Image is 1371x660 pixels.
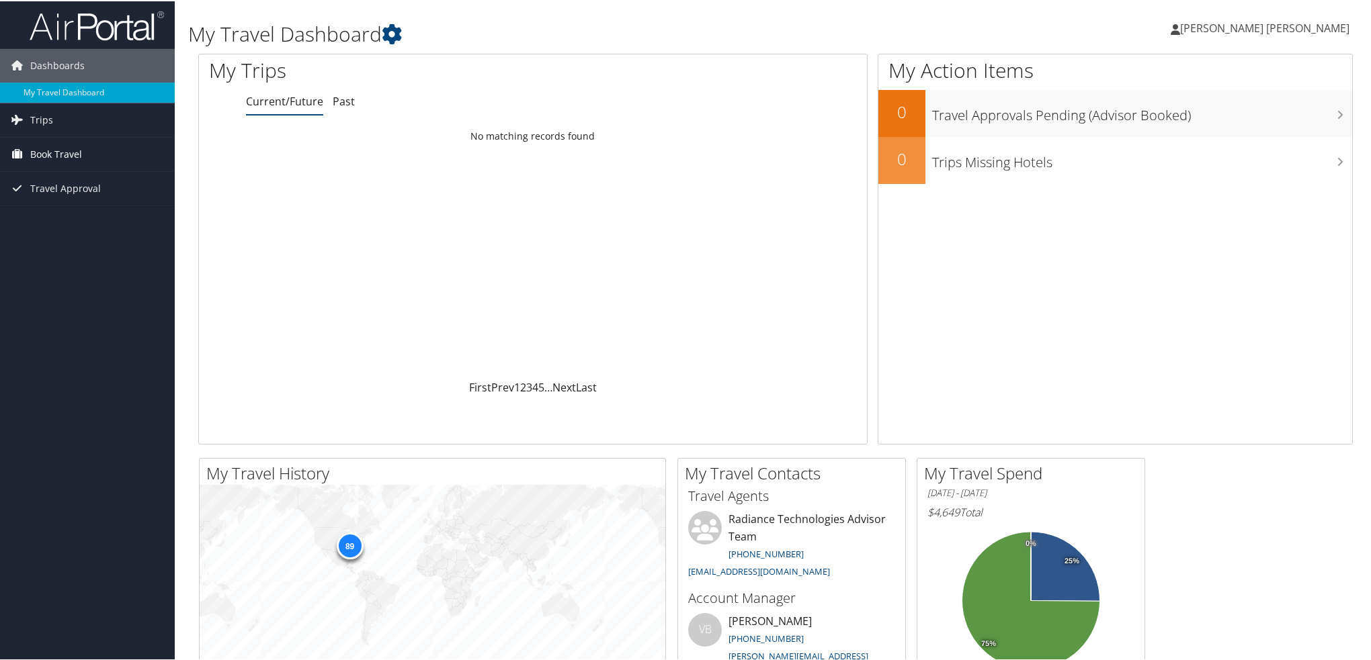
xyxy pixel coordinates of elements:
[538,379,544,393] a: 5
[1065,556,1079,564] tspan: 25%
[30,136,82,170] span: Book Travel
[552,379,576,393] a: Next
[878,99,925,122] h2: 0
[729,547,804,559] a: [PHONE_NUMBER]
[878,89,1352,136] a: 0Travel Approvals Pending (Advisor Booked)
[927,504,960,518] span: $4,649
[681,510,902,581] li: Radiance Technologies Advisor Team
[576,379,597,393] a: Last
[526,379,532,393] a: 3
[1026,538,1036,547] tspan: 0%
[30,9,164,40] img: airportal-logo.png
[1180,19,1349,34] span: [PERSON_NAME] [PERSON_NAME]
[30,102,53,136] span: Trips
[981,639,996,647] tspan: 75%
[1171,7,1363,47] a: [PERSON_NAME] [PERSON_NAME]
[520,379,526,393] a: 2
[932,145,1352,171] h3: Trips Missing Hotels
[932,98,1352,124] h3: Travel Approvals Pending (Advisor Booked)
[927,504,1134,518] h6: Total
[927,485,1134,498] h6: [DATE] - [DATE]
[199,123,867,147] td: No matching records found
[878,55,1352,83] h1: My Action Items
[514,379,520,393] a: 1
[469,379,491,393] a: First
[685,461,905,483] h2: My Travel Contacts
[688,612,722,645] div: VB
[924,461,1145,483] h2: My Travel Spend
[333,93,355,107] a: Past
[729,631,804,643] a: [PHONE_NUMBER]
[878,146,925,169] h2: 0
[688,485,895,504] h3: Travel Agents
[209,55,579,83] h1: My Trips
[30,171,101,204] span: Travel Approval
[532,379,538,393] a: 4
[246,93,323,107] a: Current/Future
[544,379,552,393] span: …
[188,19,971,47] h1: My Travel Dashboard
[688,587,895,606] h3: Account Manager
[878,136,1352,183] a: 0Trips Missing Hotels
[688,564,830,576] a: [EMAIL_ADDRESS][DOMAIN_NAME]
[206,461,665,483] h2: My Travel History
[30,48,85,81] span: Dashboards
[491,379,514,393] a: Prev
[336,531,363,558] div: 89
